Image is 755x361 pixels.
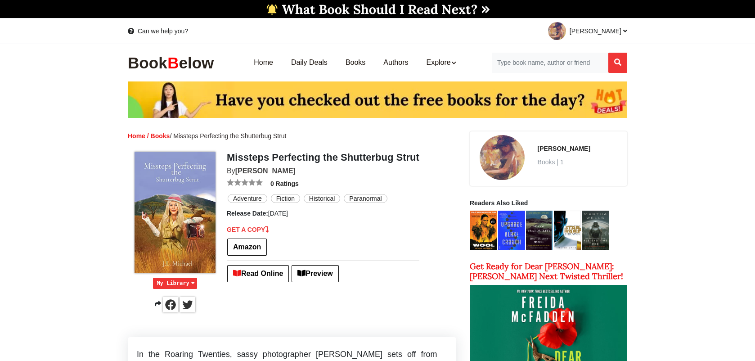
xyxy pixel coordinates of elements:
[163,297,178,312] img: facebook black squer icon
[344,194,387,203] a: Paranormal
[128,27,188,36] a: Can we help you?
[608,53,627,73] button: Search
[417,49,465,77] a: Explore
[180,297,195,312] img: twitter black squer icon
[282,49,337,77] a: Daily Deals
[582,211,609,250] img: All Systems Red
[538,158,626,167] span: Books | 1
[498,211,525,250] img: Upgrade
[227,210,268,217] b: Release Date:
[526,211,553,250] img: Sea of Tranquility
[480,135,525,180] img: J.L. Michael
[235,167,296,175] a: [PERSON_NAME]
[570,27,627,35] span: [PERSON_NAME]
[245,49,282,77] a: Home
[227,209,419,218] li: [DATE]
[228,194,267,203] a: Adventure
[337,49,374,77] a: Books
[227,239,267,256] a: Amazon
[554,211,581,250] img: Thrawn (Star Wars)
[548,22,566,40] img: 1758730861.jpeg
[470,262,627,281] h2: Get Ready for Dear [PERSON_NAME]: [PERSON_NAME] Next Twisted Thriller!
[271,194,300,203] a: Fiction
[470,262,627,340] a: Get Ready for Dear [PERSON_NAME]: [PERSON_NAME] Next Twisted Thriller!
[374,49,417,77] a: Authors
[227,152,419,163] h1: Missteps Perfecting the Shutterbug Strut
[155,300,161,307] span: Share on social media
[153,278,197,289] button: My Library
[128,81,627,118] img: Todays Hot Deals
[227,265,289,282] a: Read Online
[541,18,627,44] a: [PERSON_NAME]
[292,265,338,282] span: Preview
[270,180,299,187] a: 0 Ratings
[128,54,218,72] img: BookBelow Logo
[135,152,216,273] img: Missteps Perfecting the Shutterbug Strut
[147,132,170,140] a: / Books
[304,194,341,203] a: Historical
[128,132,145,140] a: Home
[170,132,286,140] span: / Missteps Perfecting the Shutterbug Strut
[180,300,195,307] a: Share on Twitter
[492,53,608,73] input: Search for Books
[163,300,178,307] a: Share on Facebook
[227,225,419,234] p: GET A COPY
[470,211,497,250] img: Wool
[470,199,627,207] h2: Readers Also Liked
[227,167,419,175] h2: By
[538,145,590,152] a: [PERSON_NAME]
